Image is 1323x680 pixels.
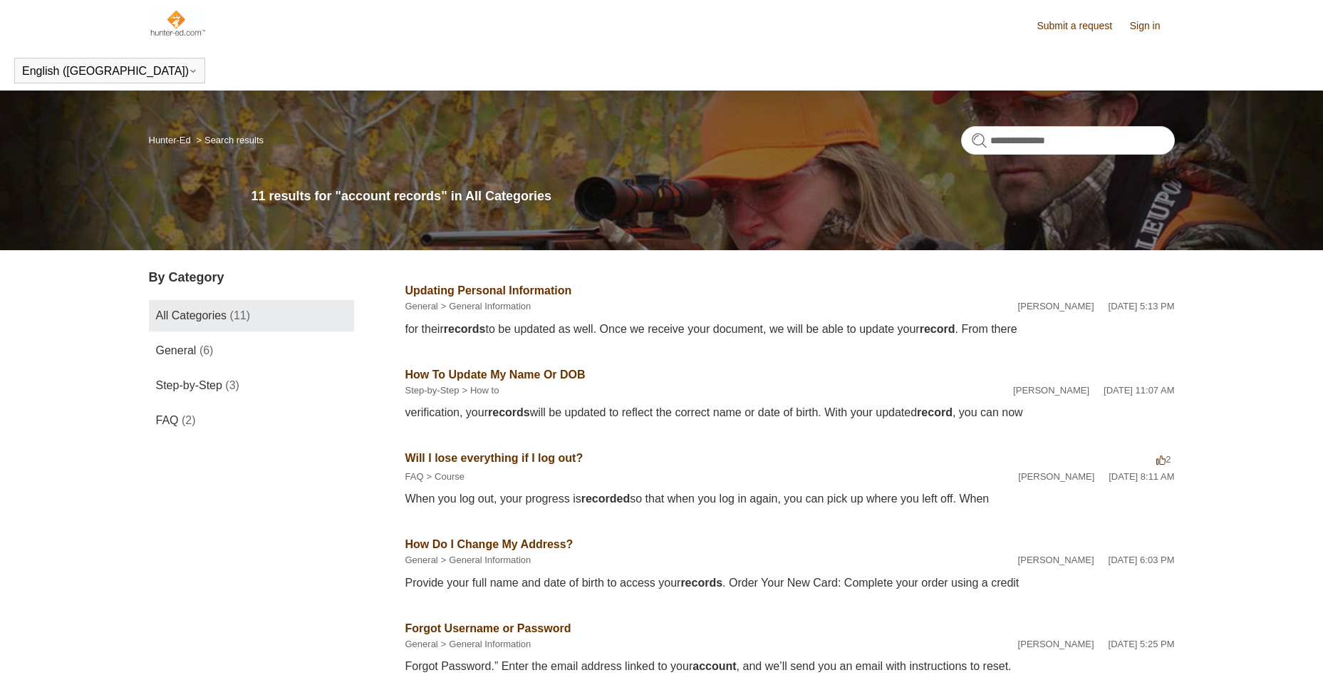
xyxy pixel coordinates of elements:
a: Submit a request [1037,19,1126,34]
a: FAQ (2) [149,405,354,436]
span: (3) [225,379,239,391]
span: General [156,344,197,356]
a: Step-by-Step (3) [149,370,354,401]
span: All Categories [156,309,227,321]
a: Forgot Username or Password [405,622,571,634]
h1: 11 results for "account records" in All Categories [251,187,1175,206]
a: How to [470,385,499,396]
time: 08/08/2022, 08:11 [1109,471,1174,482]
li: [PERSON_NAME] [1013,383,1089,398]
a: How To Update My Name Or DOB [405,369,586,381]
time: 05/20/2025, 17:25 [1109,639,1175,649]
a: General Information [449,301,531,311]
time: 02/12/2024, 17:13 [1109,301,1175,311]
span: Step-by-Step [156,379,222,391]
a: General Information [449,639,531,649]
li: FAQ [405,470,424,484]
a: Will I lose everything if I log out? [405,452,583,464]
span: (2) [182,414,196,426]
a: How Do I Change My Address? [405,538,574,550]
a: General [405,555,438,565]
input: Search [961,126,1175,155]
a: General [405,639,438,649]
li: How to [459,383,499,398]
li: [PERSON_NAME] [1018,637,1094,651]
a: Sign in [1130,19,1175,34]
a: All Categories (11) [149,300,354,331]
em: record [917,406,953,418]
a: Course [435,471,465,482]
div: verification, your will be updated to reflect the correct name or date of birth. With your update... [405,404,1175,421]
a: General (6) [149,335,354,366]
div: Provide your full name and date of birth to access your . Order Your New Card: Complete your orde... [405,575,1175,592]
li: Hunter-Ed [149,135,194,145]
li: Course [424,470,465,484]
em: records [444,323,486,335]
li: General Information [438,553,531,567]
li: [PERSON_NAME] [1018,553,1094,567]
a: Step-by-Step [405,385,460,396]
em: account [692,660,736,672]
a: Updating Personal Information [405,284,572,297]
div: Forgot Password.” Enter the email address linked to your , and we’ll send you an email with instr... [405,658,1175,675]
em: recorded [581,493,630,505]
h3: By Category [149,268,354,287]
li: [PERSON_NAME] [1018,299,1094,314]
li: General [405,637,438,651]
span: FAQ [156,414,179,426]
li: General Information [438,637,531,651]
li: General Information [438,299,531,314]
a: FAQ [405,471,424,482]
li: General [405,553,438,567]
li: General [405,299,438,314]
time: 02/12/2024, 18:03 [1109,555,1175,565]
span: 2 [1156,454,1171,465]
time: 02/26/2025, 11:07 [1104,385,1174,396]
a: General Information [449,555,531,565]
div: When you log out, your progress is so that when you log in again, you can pick up where you left ... [405,490,1175,508]
a: Hunter-Ed [149,135,191,145]
li: Step-by-Step [405,383,460,398]
em: records [680,577,722,589]
span: (6) [199,344,214,356]
em: record [920,323,955,335]
li: Search results [193,135,264,145]
div: for their to be updated as well. Once we receive your document, we will be able to update your . ... [405,321,1175,338]
em: records [488,406,530,418]
button: English ([GEOGRAPHIC_DATA]) [22,65,197,78]
span: (11) [230,309,250,321]
a: General [405,301,438,311]
img: Hunter-Ed Help Center home page [149,9,207,37]
li: [PERSON_NAME] [1018,470,1094,484]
